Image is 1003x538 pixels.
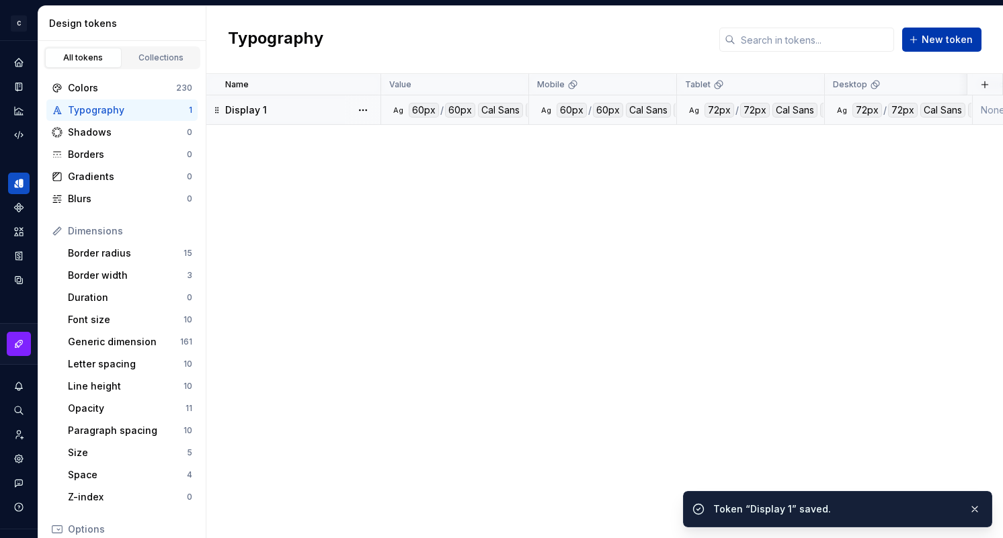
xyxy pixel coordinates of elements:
[63,398,198,419] a: Opacity11
[187,469,192,480] div: 4
[8,400,30,421] div: Search ⌘K
[685,79,711,90] p: Tablet
[8,221,30,242] a: Assets
[187,447,192,458] div: 5
[557,103,587,118] div: 60px
[68,490,187,504] div: Z-index
[713,502,958,516] div: Token “Display 1” saved.
[68,313,184,326] div: Font size
[68,402,186,415] div: Opacity
[46,166,198,187] a: Gradients0
[68,424,184,437] div: Paragraph spacing
[8,124,30,146] a: Code automation
[63,309,198,330] a: Font size10
[8,173,30,194] a: Design tokens
[225,103,267,117] p: Display 1
[833,79,867,90] p: Desktop
[705,103,734,118] div: 72px
[46,77,198,99] a: Colors230
[68,170,187,183] div: Gradients
[445,103,475,118] div: 60px
[735,103,739,118] div: /
[68,126,187,139] div: Shadows
[478,103,523,118] div: Cal Sans
[187,149,192,160] div: 0
[63,331,198,353] a: Generic dimension161
[46,99,198,121] a: Typography1
[389,79,411,90] p: Value
[8,76,30,97] a: Documentation
[63,265,198,286] a: Border width3
[674,103,715,118] div: Regular
[526,103,567,118] div: Regular
[225,79,249,90] p: Name
[537,79,565,90] p: Mobile
[63,242,198,264] a: Border radius15
[922,33,973,46] span: New token
[46,188,198,210] a: Blurs0
[920,103,965,118] div: Cal Sans
[409,103,439,118] div: 60px
[68,335,180,349] div: Generic dimension
[68,269,187,282] div: Border width
[187,492,192,502] div: 0
[184,314,192,325] div: 10
[68,357,184,371] div: Letter spacing
[8,245,30,267] div: Storybook stories
[187,270,192,281] div: 3
[68,379,184,393] div: Line height
[772,103,817,118] div: Cal Sans
[68,81,176,95] div: Colors
[46,122,198,143] a: Shadows0
[888,103,918,118] div: 72px
[46,144,198,165] a: Borders0
[68,468,187,482] div: Space
[852,103,882,118] div: 72px
[8,448,30,469] a: Settings
[540,105,551,116] div: Ag
[8,197,30,218] a: Components
[184,359,192,369] div: 10
[176,83,192,93] div: 230
[128,52,195,63] div: Collections
[189,105,192,116] div: 1
[740,103,770,118] div: 72px
[8,52,30,73] a: Home
[8,375,30,397] button: Notifications
[440,103,444,118] div: /
[187,127,192,138] div: 0
[187,292,192,303] div: 0
[49,17,200,30] div: Design tokens
[8,472,30,494] button: Contact support
[187,171,192,182] div: 0
[228,28,323,52] h2: Typography
[68,192,187,206] div: Blurs
[8,100,30,122] a: Analytics
[180,337,192,347] div: 161
[820,103,861,118] div: Regular
[68,291,187,304] div: Duration
[184,425,192,436] div: 10
[68,224,192,238] div: Dimensions
[588,103,592,118] div: /
[626,103,671,118] div: Cal Sans
[184,381,192,392] div: 10
[68,523,192,536] div: Options
[63,353,198,375] a: Letter spacing10
[688,105,699,116] div: Ag
[8,269,30,291] a: Data sources
[8,424,30,445] a: Invite team
[68,103,189,117] div: Typography
[3,9,35,38] button: C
